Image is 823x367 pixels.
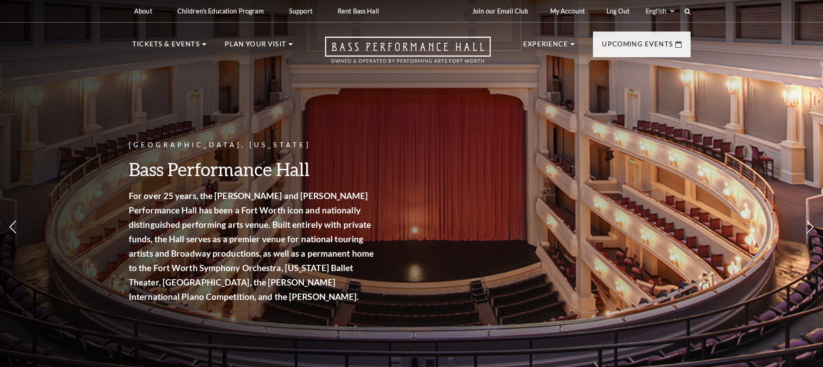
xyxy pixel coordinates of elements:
[602,39,673,55] p: Upcoming Events
[134,7,152,15] p: About
[129,140,376,151] p: [GEOGRAPHIC_DATA], [US_STATE]
[338,7,379,15] p: Rent Bass Hall
[225,39,286,55] p: Plan Your Visit
[644,7,676,15] select: Select:
[129,190,374,302] strong: For over 25 years, the [PERSON_NAME] and [PERSON_NAME] Performance Hall has been a Fort Worth ico...
[132,39,200,55] p: Tickets & Events
[177,7,264,15] p: Children's Education Program
[129,158,376,181] h3: Bass Performance Hall
[289,7,312,15] p: Support
[523,39,568,55] p: Experience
